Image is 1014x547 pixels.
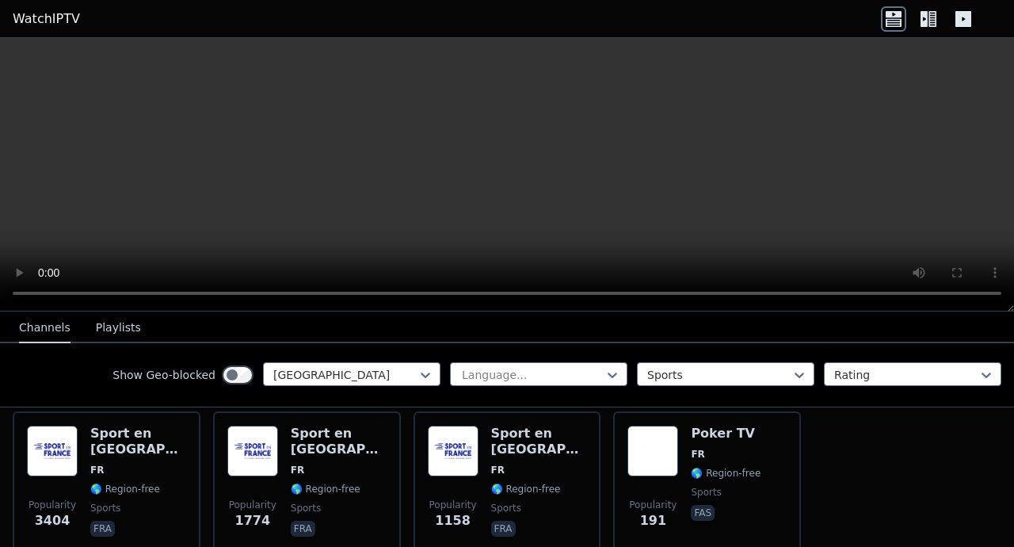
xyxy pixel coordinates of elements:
[90,521,115,537] p: fra
[96,313,141,343] button: Playlists
[235,511,271,530] span: 1774
[428,426,478,476] img: Sport en France
[27,426,78,476] img: Sport en France
[691,426,760,442] h6: Poker TV
[90,426,186,457] h6: Sport en [GEOGRAPHIC_DATA]
[291,521,315,537] p: fra
[435,511,471,530] span: 1158
[691,505,715,521] p: fas
[291,483,360,495] span: 🌎 Region-free
[227,426,278,476] img: Sport en France
[491,464,505,476] span: FR
[19,313,71,343] button: Channels
[491,502,521,514] span: sports
[691,448,704,461] span: FR
[35,511,71,530] span: 3404
[291,464,304,476] span: FR
[13,10,80,29] a: WatchIPTV
[691,467,760,480] span: 🌎 Region-free
[429,499,477,511] span: Popularity
[627,426,678,476] img: Poker TV
[90,464,104,476] span: FR
[491,483,561,495] span: 🌎 Region-free
[112,367,215,383] label: Show Geo-blocked
[629,499,677,511] span: Popularity
[691,486,721,499] span: sports
[491,521,516,537] p: fra
[640,511,666,530] span: 191
[291,502,321,514] span: sports
[90,502,120,514] span: sports
[491,426,587,457] h6: Sport en [GEOGRAPHIC_DATA]
[291,426,387,457] h6: Sport en [GEOGRAPHIC_DATA]
[229,499,276,511] span: Popularity
[29,499,76,511] span: Popularity
[90,483,160,495] span: 🌎 Region-free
